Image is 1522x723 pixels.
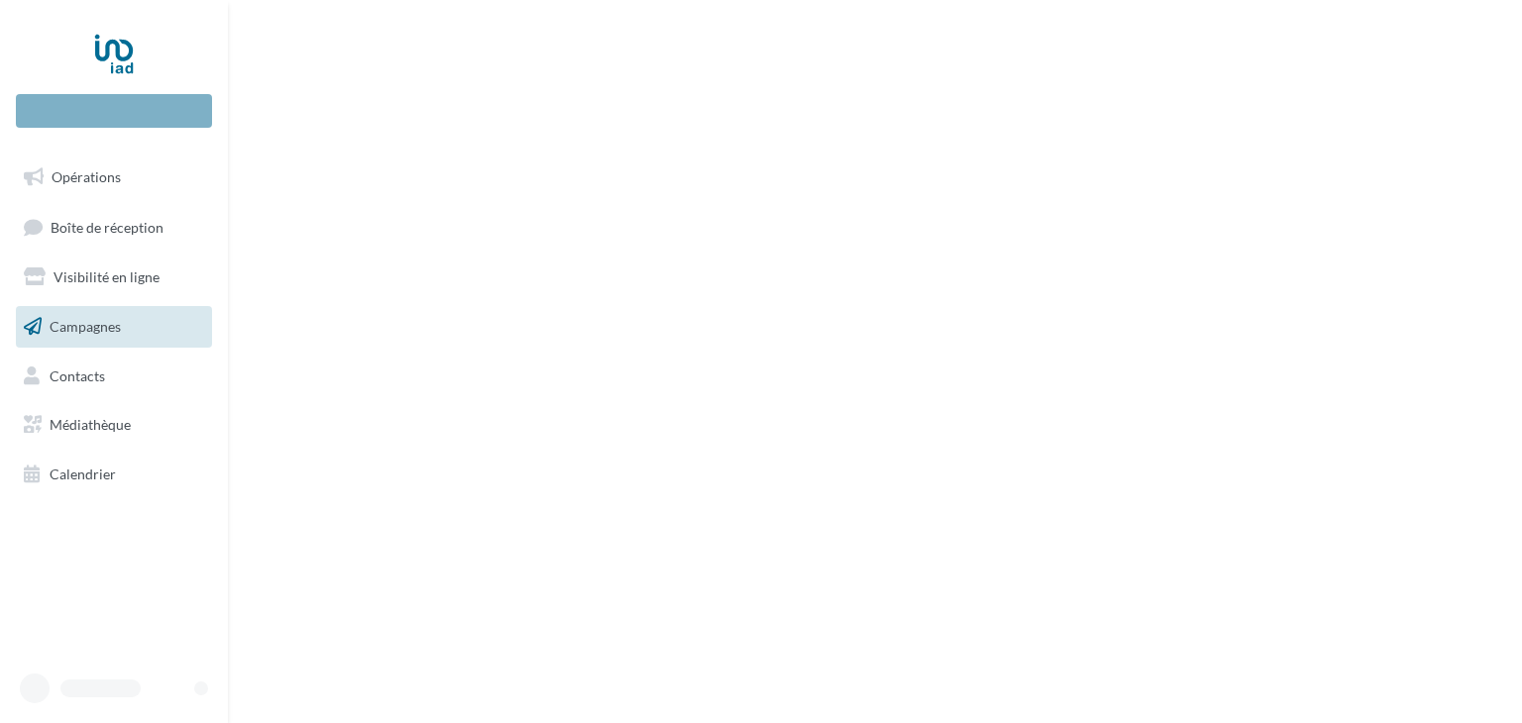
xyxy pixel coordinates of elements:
span: Campagnes [50,318,121,335]
span: Contacts [50,366,105,383]
span: Calendrier [50,465,116,482]
a: Contacts [12,356,216,397]
a: Calendrier [12,454,216,495]
div: Nouvelle campagne [16,94,212,128]
a: Visibilité en ligne [12,257,216,298]
span: Boîte de réception [51,218,163,235]
span: Opérations [52,168,121,185]
span: Visibilité en ligne [54,268,160,285]
a: Campagnes [12,306,216,348]
a: Opérations [12,156,216,198]
a: Boîte de réception [12,206,216,249]
a: Médiathèque [12,404,216,446]
span: Médiathèque [50,416,131,433]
